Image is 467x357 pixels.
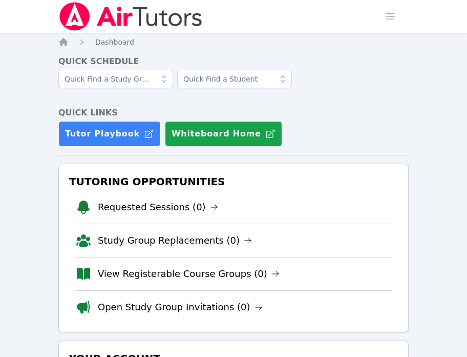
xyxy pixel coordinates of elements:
h4: Quick Schedule [58,55,409,68]
a: Open Study Group Invitations (0) [98,300,263,314]
a: View Registerable Course Groups (0) [98,267,280,281]
h4: Quick Links [58,107,409,119]
h3: Tutoring Opportunities [67,172,400,191]
a: Requested Sessions (0) [98,200,218,214]
input: Quick Find a Study Group [58,70,173,88]
a: Study Group Replacements (0) [98,233,252,248]
span: Dashboard [95,38,134,46]
img: Air Tutors [58,2,203,31]
input: Quick Find a Student [177,70,292,88]
a: Dashboard [95,37,134,47]
a: Tutor Playbook [58,121,161,147]
button: Whiteboard Home [165,121,282,147]
nav: Breadcrumb [58,37,409,47]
